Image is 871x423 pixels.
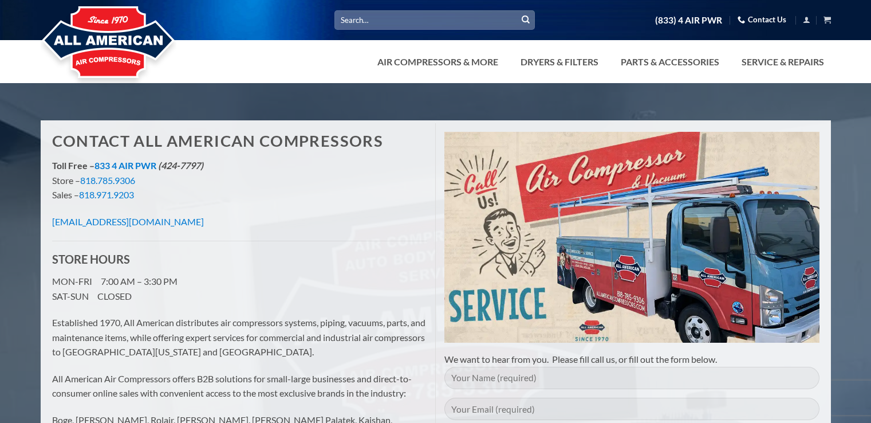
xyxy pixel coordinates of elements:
[334,10,535,29] input: Search…
[614,50,726,73] a: Parts & Accessories
[444,352,819,367] p: We want to hear from you. Please fill call us, or fill out the form below.
[371,50,505,73] a: Air Compressors & More
[52,252,130,266] strong: STORE HOURS
[52,274,427,303] p: MON-FRI 7:00 AM – 3:30 PM SAT-SUN CLOSED
[52,132,427,151] h1: Contact All American Compressors
[52,216,204,227] a: [EMAIL_ADDRESS][DOMAIN_NAME]
[94,160,156,171] a: 833 4 AIR PWR
[52,160,203,171] strong: Toll Free –
[444,398,819,420] input: Your Email (required)
[803,13,810,27] a: Login
[52,158,427,202] p: Store – Sales –
[444,367,819,389] input: Your Name (required)
[52,315,427,359] p: Established 1970, All American distributes air compressors systems, piping, vacuums, parts, and m...
[735,50,831,73] a: Service & Repairs
[823,13,831,27] a: View cart
[738,11,786,29] a: Contact Us
[52,371,427,401] p: All American Air Compressors offers B2B solutions for small-large businesses and direct-to-consum...
[444,132,819,343] img: Air Compressor Service
[79,189,134,200] a: 818.971.9203
[158,160,203,171] em: (424-7797)
[517,11,534,29] button: Submit
[80,175,135,186] a: 818.785.9306
[514,50,605,73] a: Dryers & Filters
[655,10,722,30] a: (833) 4 AIR PWR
